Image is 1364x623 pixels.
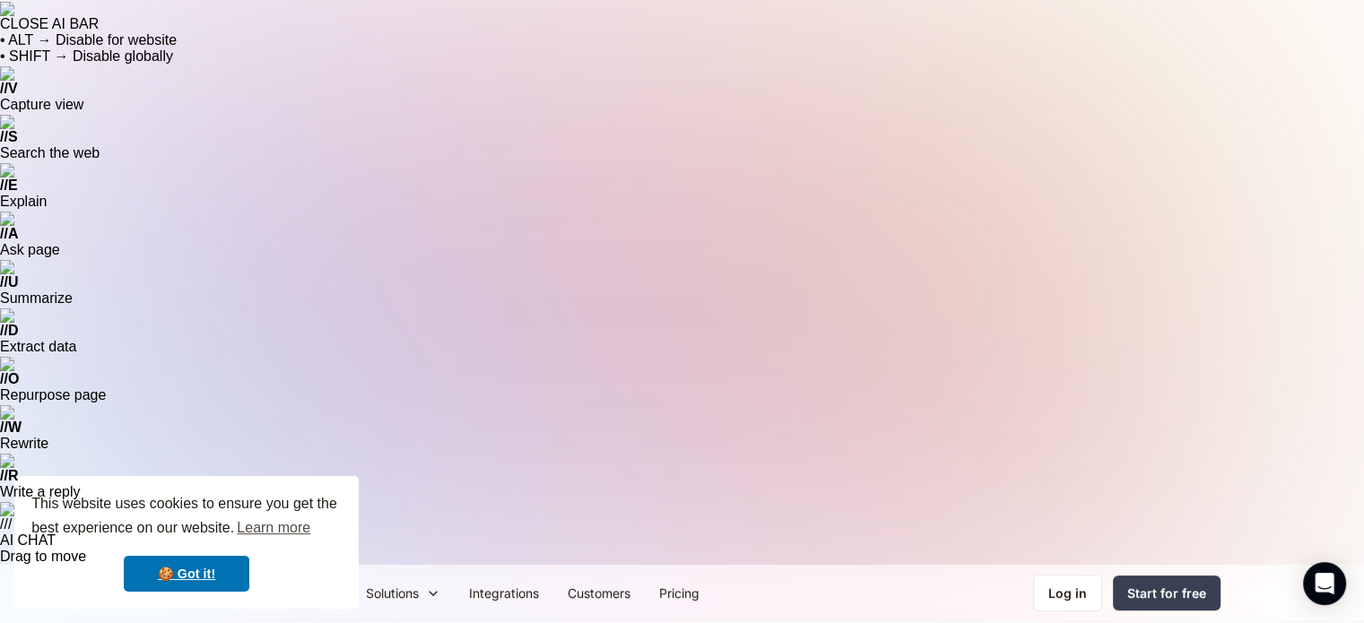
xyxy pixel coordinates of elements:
a: Log in [1033,575,1102,611]
a: Start for free [1113,575,1221,610]
div: Solutions [366,584,419,602]
div: Log in [1048,584,1087,602]
div: Start for free [1127,584,1206,602]
a: Pricing [645,573,714,613]
a: dismiss cookie message [124,556,249,592]
div: Solutions [352,573,455,613]
a: Integrations [455,573,553,613]
a: Customers [553,573,645,613]
div: Open Intercom Messenger [1303,562,1346,605]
